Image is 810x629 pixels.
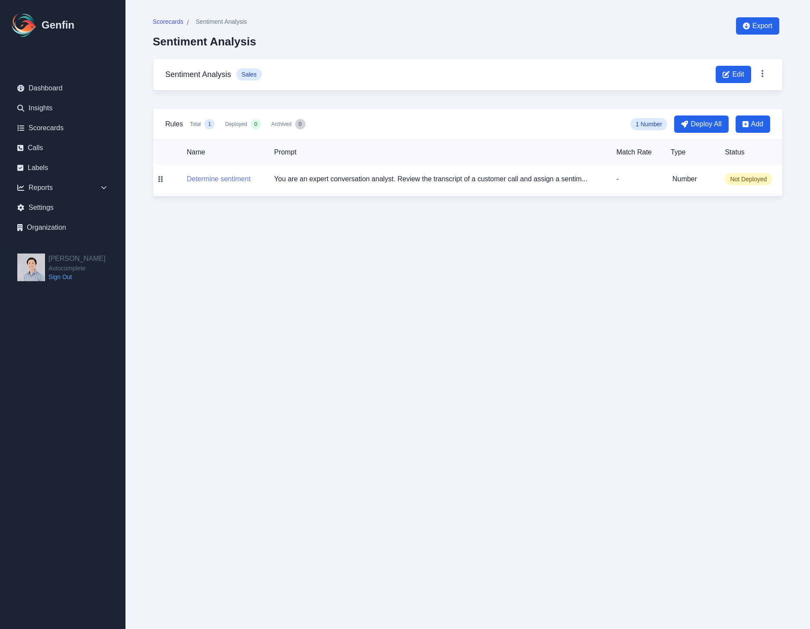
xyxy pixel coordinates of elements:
[664,140,718,164] th: Type
[716,66,751,83] button: Edit
[165,68,231,80] h3: Sentiment Analysis
[42,18,74,32] h1: Genfin
[630,118,667,130] span: 1 Number
[736,116,770,133] button: Add
[725,173,772,185] span: Not Deployed
[153,17,183,28] a: Scorecards
[674,116,728,133] button: Deploy All
[10,139,115,157] a: Calls
[10,179,115,196] div: Reports
[190,121,201,128] span: Total
[10,119,115,137] a: Scorecards
[267,140,610,164] th: Prompt
[196,17,247,26] span: Sentiment Analysis
[10,199,115,216] a: Settings
[736,17,779,35] button: Export
[616,174,657,184] p: -
[167,140,267,164] th: Name
[186,174,251,184] button: Determine sentiment
[254,121,257,128] span: 0
[672,174,711,184] h5: Number
[48,264,106,273] span: Autocomplete
[691,119,721,129] span: Deploy All
[208,121,211,128] span: 1
[165,119,183,129] h3: Rules
[732,69,744,80] span: Edit
[10,11,38,39] img: Logo
[10,80,115,97] a: Dashboard
[48,254,106,264] h2: [PERSON_NAME]
[186,175,251,183] a: Determine sentiment
[48,273,106,281] a: Sign Out
[751,119,763,129] span: Add
[10,99,115,117] a: Insights
[153,17,183,26] span: Scorecards
[609,140,664,164] th: Match Rate
[752,21,772,31] span: Export
[17,254,45,281] img: Jeffrey Pang
[187,18,189,28] span: /
[718,140,782,164] th: Status
[10,159,115,177] a: Labels
[225,121,247,128] span: Deployed
[274,174,603,184] p: You are an expert conversation analyst. Review the transcript of a customer call and assign a sen...
[299,121,302,128] span: 0
[236,68,262,80] span: Sales
[271,121,292,128] span: Archived
[10,219,115,236] a: Organization
[153,35,256,48] h2: Sentiment Analysis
